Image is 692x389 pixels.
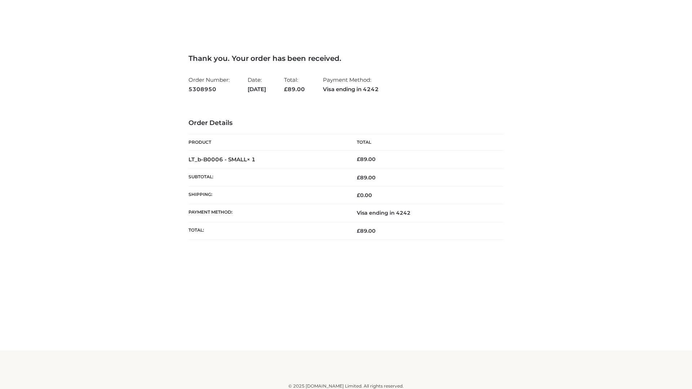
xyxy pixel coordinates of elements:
li: Order Number: [188,73,230,95]
bdi: 89.00 [357,156,376,162]
strong: 5308950 [188,85,230,94]
th: Shipping: [188,187,346,204]
strong: Visa ending in 4242 [323,85,379,94]
th: Payment method: [188,204,346,222]
li: Date: [248,73,266,95]
span: £ [284,86,288,93]
span: £ [357,156,360,162]
h3: Order Details [188,119,504,127]
th: Product [188,134,346,151]
strong: [DATE] [248,85,266,94]
th: Total: [188,222,346,240]
span: 89.00 [357,174,376,181]
span: £ [357,192,360,198]
li: Total: [284,73,305,95]
li: Payment Method: [323,73,379,95]
th: Subtotal: [188,169,346,186]
h3: Thank you. Your order has been received. [188,54,504,63]
span: £ [357,174,360,181]
span: 89.00 [284,86,305,93]
span: 89.00 [357,228,376,234]
th: Total [346,134,504,151]
td: Visa ending in 4242 [346,204,504,222]
bdi: 0.00 [357,192,372,198]
strong: × 1 [247,156,256,163]
span: £ [357,228,360,234]
strong: LT_b-B0006 - SMALL [188,156,256,163]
